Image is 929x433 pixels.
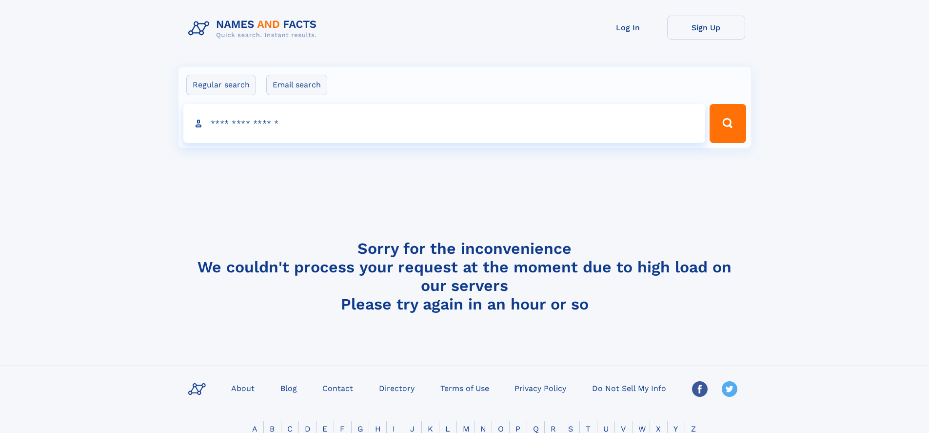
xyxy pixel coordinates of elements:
input: search input [183,104,706,143]
a: Contact [318,381,357,395]
a: Directory [375,381,418,395]
img: Facebook [692,381,708,397]
a: Terms of Use [436,381,493,395]
button: Search Button [710,104,746,143]
a: Log In [589,16,667,40]
a: Privacy Policy [511,381,570,395]
a: Sign Up [667,16,745,40]
a: Blog [277,381,301,395]
label: Regular search [186,75,256,95]
a: About [227,381,258,395]
img: Twitter [722,381,737,397]
img: Logo Names and Facts [184,16,325,42]
a: Do Not Sell My Info [588,381,670,395]
h4: Sorry for the inconvenience We couldn't process your request at the moment due to high load on ou... [184,239,745,313]
label: Email search [266,75,327,95]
